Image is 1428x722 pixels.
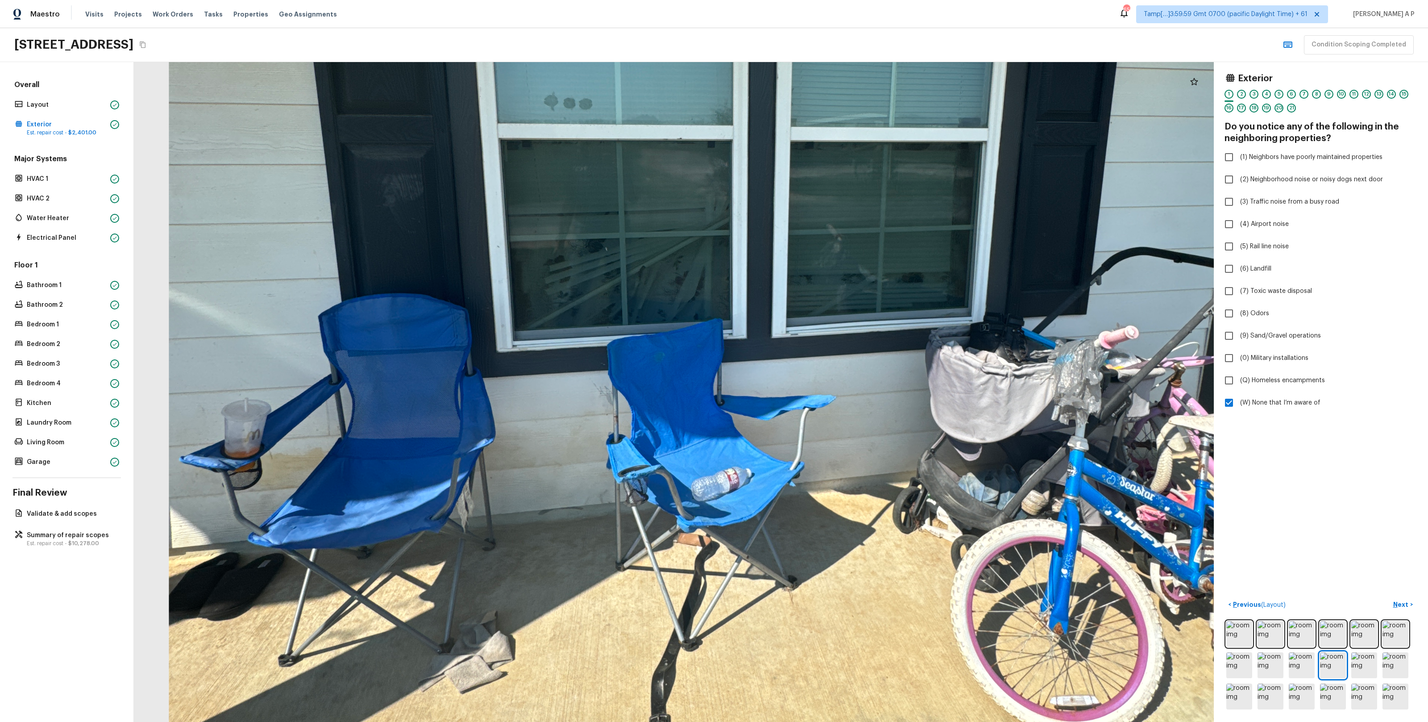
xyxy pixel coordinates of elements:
p: Summary of repair scopes [27,531,116,540]
p: Garage [27,458,107,467]
span: $10,278.00 [68,541,99,546]
p: HVAC 2 [27,194,107,203]
div: 6 [1287,90,1296,99]
p: Est. repair cost - [27,129,107,136]
p: Exterior [27,120,107,129]
img: room img [1320,652,1346,678]
img: room img [1258,652,1283,678]
h4: Do you notice any of the following in the neighboring properties? [1225,121,1417,144]
h5: Overall [12,80,121,92]
img: room img [1226,652,1252,678]
p: Bedroom 3 [27,359,107,368]
span: (3) Traffic noise from a busy road [1240,197,1339,206]
p: Previous [1231,600,1286,609]
p: Electrical Panel [27,234,107,242]
p: Bathroom 2 [27,300,107,309]
div: 18 [1249,104,1258,113]
img: room img [1382,684,1408,709]
button: <Previous(Layout) [1225,597,1289,612]
img: room img [1258,621,1283,647]
img: room img [1258,684,1283,709]
span: (9) Sand/Gravel operations [1240,331,1321,340]
span: Tamp[…]3:59:59 Gmt 0700 (pacific Daylight Time) + 61 [1144,10,1308,19]
img: room img [1382,621,1408,647]
div: 21 [1287,104,1296,113]
span: (2) Neighborhood noise or noisy dogs next door [1240,175,1383,184]
p: Est. repair cost - [27,540,116,547]
span: Work Orders [153,10,193,19]
div: 3 [1249,90,1258,99]
img: room img [1320,684,1346,709]
div: 17 [1237,104,1246,113]
div: 12 [1362,90,1371,99]
span: (8) Odors [1240,309,1269,318]
div: 19 [1262,104,1271,113]
h5: Floor 1 [12,260,121,272]
span: (Q) Homeless encampments [1240,376,1325,385]
div: 7 [1299,90,1308,99]
div: 2 [1237,90,1246,99]
img: room img [1226,684,1252,709]
p: Laundry Room [27,418,107,427]
div: 5 [1274,90,1283,99]
h5: Major Systems [12,154,121,166]
div: 658 [1123,5,1129,14]
p: Validate & add scopes [27,509,116,518]
div: 14 [1387,90,1396,99]
p: Kitchen [27,399,107,408]
p: Living Room [27,438,107,447]
img: room img [1226,621,1252,647]
img: room img [1382,652,1408,678]
p: Water Heater [27,214,107,223]
div: 16 [1225,104,1233,113]
span: (5) Rail line noise [1240,242,1289,251]
span: [PERSON_NAME] A P [1349,10,1415,19]
h4: Final Review [12,487,121,499]
img: room img [1351,684,1377,709]
button: Next> [1389,597,1417,612]
img: room img [1351,621,1377,647]
p: Next [1393,600,1410,609]
p: Bedroom 2 [27,340,107,349]
div: 8 [1312,90,1321,99]
img: room img [1289,621,1315,647]
span: (7) Toxic waste disposal [1240,287,1312,296]
div: 13 [1374,90,1383,99]
button: Copy Address [137,39,149,50]
img: room img [1289,652,1315,678]
span: (W) None that I’m aware of [1240,398,1320,407]
span: Projects [114,10,142,19]
div: 15 [1399,90,1408,99]
span: ( Layout ) [1261,602,1286,608]
img: room img [1351,652,1377,678]
div: 10 [1337,90,1346,99]
img: room img [1289,684,1315,709]
div: 4 [1262,90,1271,99]
div: 1 [1225,90,1233,99]
span: Tasks [204,11,223,17]
h4: Exterior [1238,73,1273,84]
span: Properties [233,10,268,19]
span: (0) Military installations [1240,354,1308,363]
p: Layout [27,100,107,109]
span: Maestro [30,10,60,19]
h2: [STREET_ADDRESS] [14,37,133,53]
span: (4) Airport noise [1240,220,1289,229]
span: (1) Neighbors have poorly maintained properties [1240,153,1382,162]
span: Geo Assignments [279,10,337,19]
p: HVAC 1 [27,175,107,184]
p: Bedroom 1 [27,320,107,329]
span: (6) Landfill [1240,264,1271,273]
img: room img [1320,621,1346,647]
div: 20 [1274,104,1283,113]
p: Bathroom 1 [27,281,107,290]
div: 11 [1349,90,1358,99]
div: 9 [1324,90,1333,99]
span: $2,401.00 [68,130,96,135]
p: Bedroom 4 [27,379,107,388]
span: Visits [85,10,104,19]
